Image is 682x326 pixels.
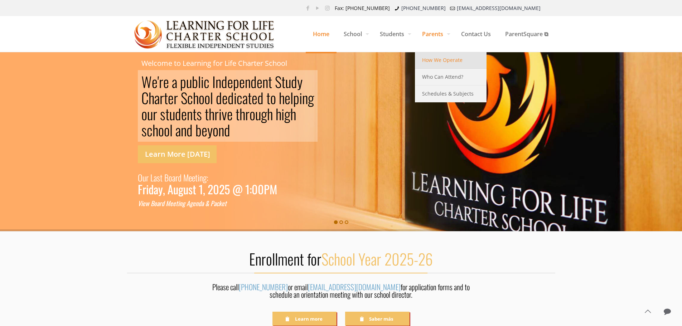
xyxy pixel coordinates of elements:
a: [EMAIL_ADDRESS][DOMAIN_NAME] [457,5,541,11]
div: e [189,170,192,185]
div: e [152,74,158,90]
div: V [138,199,141,208]
div: i [146,185,149,194]
img: Home [134,16,275,52]
a: [PHONE_NUMBER] [239,281,288,292]
div: a [172,74,177,90]
div: i [198,170,199,185]
div: P [211,199,214,208]
div: , [163,185,165,194]
div: d [224,122,230,138]
div: y [158,185,163,194]
div: 0 [258,185,264,194]
a: Saber más [345,312,409,326]
a: Home [306,16,337,52]
div: 0 [213,185,219,194]
div: o [204,90,210,106]
div: d [228,90,234,106]
div: d [178,170,182,185]
div: t [268,74,272,90]
div: i [299,90,302,106]
h2: Enrollment for [127,249,555,268]
i: mail [449,5,456,11]
div: r [153,106,157,122]
div: S [181,90,187,106]
div: e [252,90,257,106]
div: l [170,122,173,138]
a: Learn more [272,312,337,326]
div: r [175,170,178,185]
div: g [284,106,290,122]
i: phone [393,5,401,11]
div: u [255,106,261,122]
div: t [160,170,163,185]
div: o [164,122,170,138]
div: b [195,122,202,138]
div: d [291,74,297,90]
div: ' [158,74,159,90]
div: t [248,90,252,106]
div: M [270,185,277,194]
div: e [227,74,233,90]
div: t [236,106,240,122]
div: s [157,170,160,185]
div: 2 [208,185,213,194]
div: d [198,199,201,208]
div: c [237,90,242,106]
a: [PHONE_NUMBER] [401,5,446,11]
a: Learn More [DATE] [138,145,217,163]
a: [EMAIL_ADDRESS][DOMAIN_NAME] [308,281,401,292]
div: t [176,199,178,208]
div: s [188,185,193,194]
div: u [147,106,153,122]
div: c [187,90,193,106]
div: s [141,122,147,138]
div: W [141,74,152,90]
div: k [219,199,222,208]
div: d [187,122,193,138]
div: d [221,74,227,90]
div: e [222,199,224,208]
div: t [193,185,196,194]
span: Contact Us [454,23,498,45]
div: g [261,106,267,122]
div: o [169,170,172,185]
div: e [170,199,173,208]
div: O [138,170,142,185]
span: Schedules & Subjects [422,89,474,98]
div: c [204,74,209,90]
a: Who Can Attend? [415,69,487,86]
a: Back to top icon [640,304,655,319]
div: d [161,199,164,208]
div: e [163,74,169,90]
div: i [281,106,284,122]
div: @ [232,185,243,194]
div: g [190,199,193,208]
div: s [197,106,202,122]
div: C [141,90,149,106]
div: n [181,122,187,138]
div: r [159,199,161,208]
div: l [290,90,293,106]
div: e [142,199,145,208]
a: Contact Us [454,16,498,52]
div: i [178,199,179,208]
div: L [150,170,154,185]
div: o [270,90,276,106]
div: e [181,106,187,122]
div: o [154,199,157,208]
div: d [257,90,263,106]
div: r [160,90,164,106]
div: h [267,106,273,122]
div: d [149,185,154,194]
div: i [234,90,237,106]
div: i [201,74,204,90]
a: ParentSquare ⧉ [498,16,555,52]
a: Learning for Life Charter School [134,16,275,52]
div: 5 [224,185,230,194]
div: a [175,122,181,138]
a: Our Last Board Meeting: Friday, August 1, 2025 @ 1:00PM [138,170,277,194]
div: y [297,74,303,90]
span: Students [373,23,415,45]
div: t [195,170,198,185]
